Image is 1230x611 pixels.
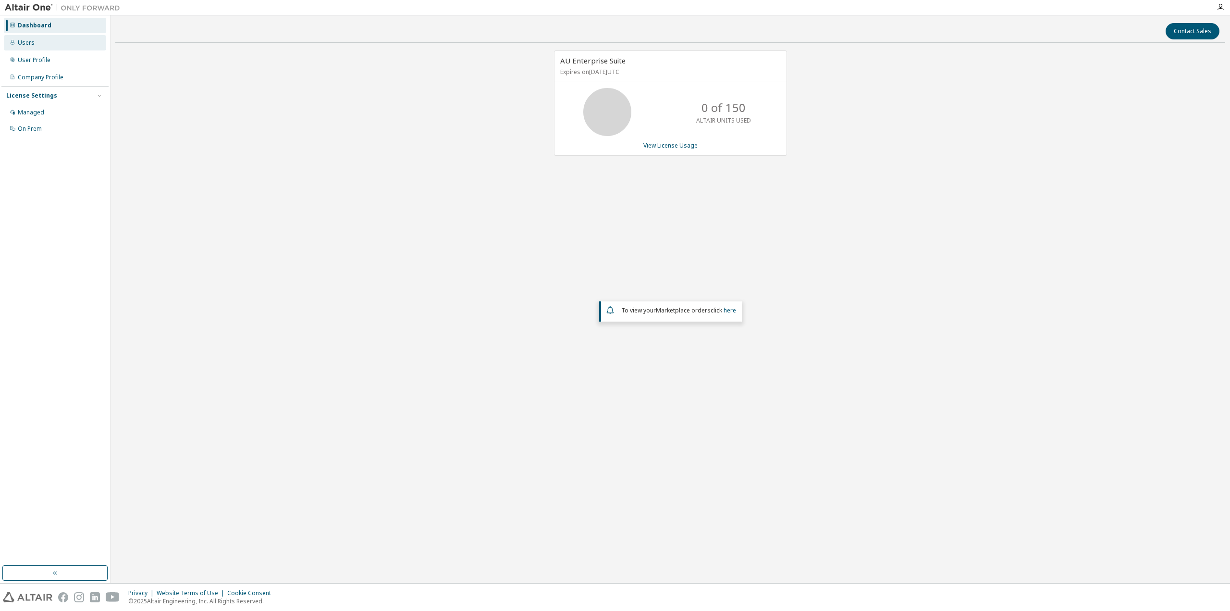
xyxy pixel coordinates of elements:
img: linkedin.svg [90,592,100,602]
span: AU Enterprise Suite [560,56,626,65]
div: Website Terms of Use [157,589,227,597]
img: facebook.svg [58,592,68,602]
div: Cookie Consent [227,589,277,597]
img: instagram.svg [74,592,84,602]
p: © 2025 Altair Engineering, Inc. All Rights Reserved. [128,597,277,605]
p: 0 of 150 [701,100,746,116]
p: ALTAIR UNITS USED [696,116,751,125]
div: Managed [18,109,44,116]
div: Privacy [128,589,157,597]
img: youtube.svg [106,592,120,602]
em: Marketplace orders [656,306,711,314]
div: Company Profile [18,74,63,81]
div: On Prem [18,125,42,133]
p: Expires on [DATE] UTC [560,68,778,76]
img: Altair One [5,3,125,12]
div: Users [18,39,35,47]
div: User Profile [18,56,50,64]
img: altair_logo.svg [3,592,52,602]
span: To view your click [621,306,736,314]
div: Dashboard [18,22,51,29]
a: here [724,306,736,314]
div: License Settings [6,92,57,100]
button: Contact Sales [1166,23,1219,39]
a: View License Usage [643,141,698,150]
